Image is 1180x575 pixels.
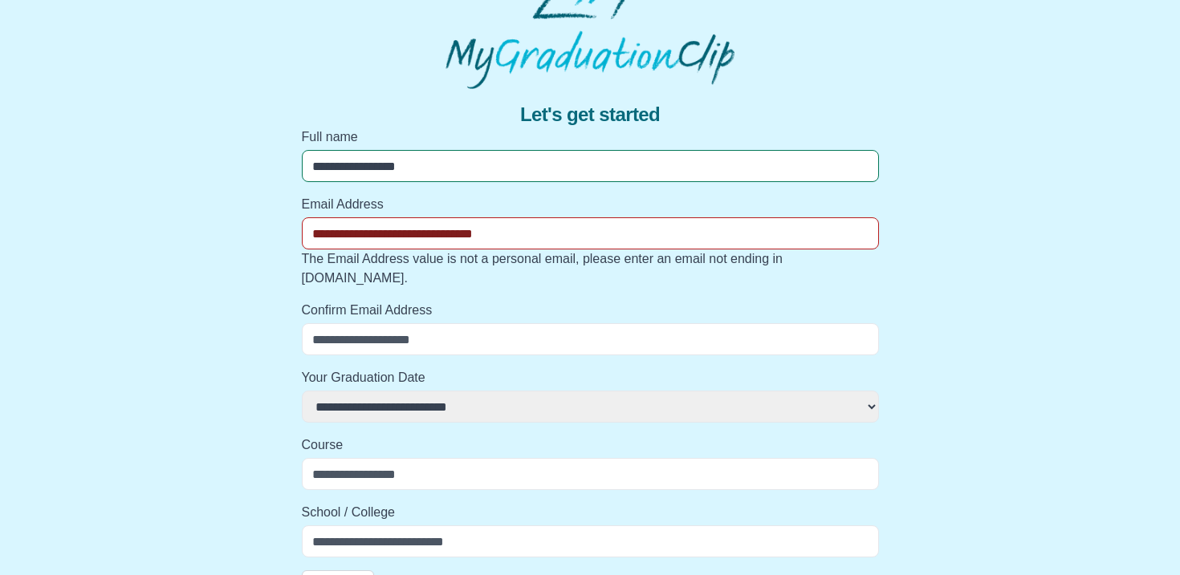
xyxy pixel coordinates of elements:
label: Full name [302,128,879,147]
label: Course [302,435,879,455]
label: Your Graduation Date [302,368,879,387]
label: Email Address [302,195,879,214]
label: Confirm Email Address [302,301,879,320]
span: Let's get started [520,102,660,128]
label: School / College [302,503,879,522]
span: The Email Address value is not a personal email, please enter an email not ending in [DOMAIN_NAME]. [302,252,783,285]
